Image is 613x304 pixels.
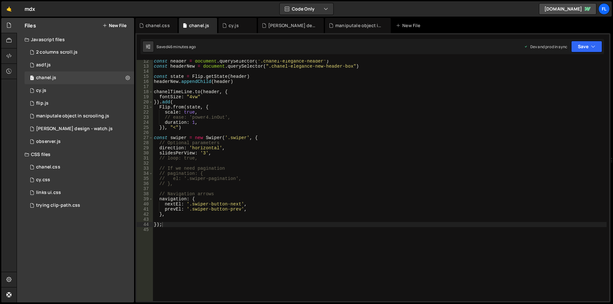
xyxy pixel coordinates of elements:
[25,71,134,84] div: 14087/45247.js
[36,75,56,81] div: chanel.js
[137,125,153,130] div: 25
[137,64,153,69] div: 13
[25,199,134,212] div: 14087/36400.css
[137,212,153,217] div: 42
[17,148,134,161] div: CSS files
[36,164,60,170] div: chanel.css
[335,22,383,29] div: maniputale object in scrooling.js
[137,110,153,115] div: 22
[137,217,153,222] div: 43
[156,44,196,49] div: Saved
[396,22,423,29] div: New File
[25,161,134,174] div: 14087/45251.css
[280,3,333,15] button: Code Only
[598,3,610,15] a: fl
[36,203,80,208] div: trying clip-path.css
[25,110,134,122] div: 14087/36120.js
[25,174,134,186] div: 14087/44196.css
[229,22,239,29] div: cy.js
[137,130,153,135] div: 26
[137,181,153,186] div: 36
[36,88,46,93] div: cy.js
[36,49,78,55] div: 2 columns scroll.js
[137,151,153,156] div: 30
[137,100,153,105] div: 20
[168,44,196,49] div: 46 minutes ago
[17,33,134,46] div: Javascript files
[137,69,153,74] div: 14
[25,22,36,29] h2: Files
[25,59,134,71] div: 14087/43937.js
[25,186,134,199] div: 14087/37841.css
[25,46,134,59] div: 14087/36530.js
[137,222,153,227] div: 44
[36,190,61,196] div: links ui.css
[571,41,602,52] button: Save
[36,100,49,106] div: flip.js
[137,196,153,202] div: 39
[137,59,153,64] div: 12
[137,94,153,100] div: 19
[25,5,35,13] div: mdx
[137,74,153,79] div: 15
[137,145,153,151] div: 29
[36,126,113,132] div: [PERSON_NAME] design - watch.js
[137,202,153,207] div: 40
[30,76,34,81] span: 1
[137,186,153,191] div: 37
[137,171,153,176] div: 34
[137,227,153,232] div: 45
[36,177,50,183] div: cy.css
[137,176,153,181] div: 35
[25,84,134,97] div: 14087/44148.js
[137,89,153,94] div: 18
[539,3,596,15] a: [DOMAIN_NAME]
[137,166,153,171] div: 33
[137,156,153,161] div: 31
[137,140,153,145] div: 28
[36,62,51,68] div: asdf.js
[137,120,153,125] div: 24
[137,79,153,84] div: 16
[36,139,61,145] div: observer.js
[137,135,153,140] div: 27
[189,22,209,29] div: chanel.js
[25,135,134,148] div: 14087/36990.js
[1,1,17,17] a: 🤙
[25,122,134,135] div: 14087/35941.js
[36,113,109,119] div: maniputale object in scrooling.js
[102,23,126,28] button: New File
[137,84,153,89] div: 17
[137,115,153,120] div: 23
[137,161,153,166] div: 32
[25,97,134,110] div: 14087/37273.js
[137,207,153,212] div: 41
[268,22,316,29] div: [PERSON_NAME] design - watch.js
[146,22,170,29] div: chanel.css
[137,105,153,110] div: 21
[524,44,567,49] div: Dev and prod in sync
[137,191,153,196] div: 38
